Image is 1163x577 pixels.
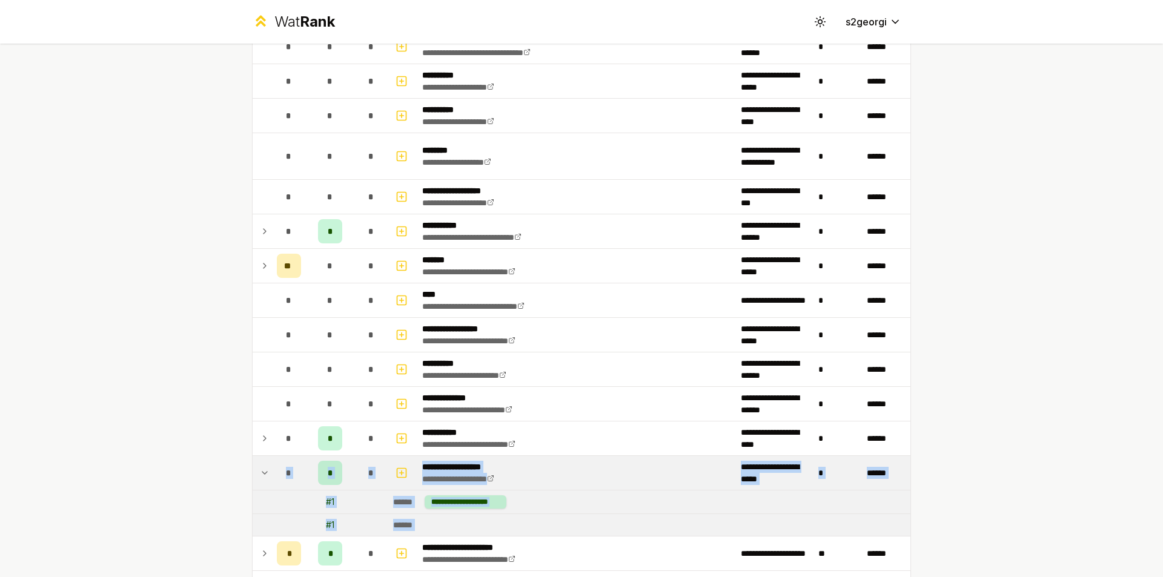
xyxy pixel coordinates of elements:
span: Rank [300,13,335,30]
a: WatRank [252,12,335,31]
div: # 1 [326,496,334,508]
button: s2georgi [836,11,911,33]
div: # 1 [326,519,334,531]
div: Wat [274,12,335,31]
span: s2georgi [846,15,887,29]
